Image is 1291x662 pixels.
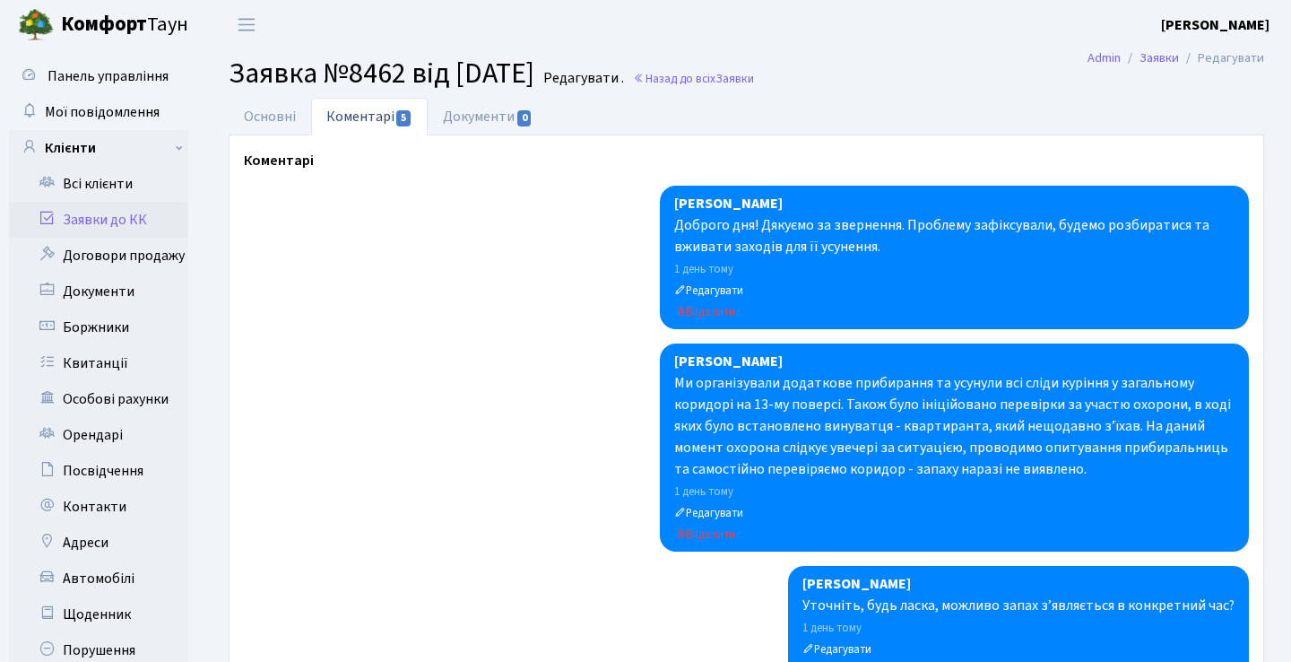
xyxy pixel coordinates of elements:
[396,110,411,126] span: 5
[633,70,754,87] a: Назад до всіхЗаявки
[674,524,735,544] a: Видалити
[674,351,1235,372] div: [PERSON_NAME]
[674,283,743,299] small: Редагувати
[674,372,1235,480] div: Ми організували додаткове прибирання та усунули всі сліди куріння у загальному коридорі на 13-му ...
[674,505,743,521] small: Редагувати
[1061,39,1291,77] nav: breadcrumb
[9,166,188,202] a: Всі клієнти
[9,94,188,130] a: Мої повідомлення
[9,238,188,274] a: Договори продажу
[802,641,871,658] small: Редагувати
[9,417,188,453] a: Орендарі
[674,301,735,321] a: Видалити
[14,14,989,34] body: Rich Text Area. Press ALT-0 for help.
[674,193,1235,214] div: [PERSON_NAME]
[1161,14,1269,36] a: [PERSON_NAME]
[540,70,624,87] small: Редагувати .
[1139,48,1179,67] a: Заявки
[9,309,188,345] a: Боржники
[802,595,1235,616] div: Уточніть, будь ласка, можливо запах зʼявляється в конкретний час?
[9,453,188,489] a: Посвідчення
[1161,15,1269,35] b: [PERSON_NAME]
[18,7,54,43] img: logo.png
[9,274,188,309] a: Документи
[61,10,188,40] span: Таун
[802,620,862,636] small: 1 день тому
[1087,48,1121,67] a: Admin
[311,98,428,135] a: Коментарі
[674,502,743,522] a: Редагувати
[674,483,733,500] small: 1 день тому
[9,381,188,417] a: Особові рахунки
[9,489,188,525] a: Контакти
[9,345,188,381] a: Квитанції
[674,280,743,300] a: Редагувати
[674,527,735,543] small: Видалити
[9,597,188,632] a: Щоденник
[674,214,1235,257] div: Доброго дня! Дякуємо за звернення. Проблему зафіксували, будемо розбиратися та вживати заходів дл...
[61,10,147,39] b: Комфорт
[48,66,169,86] span: Панель управління
[45,102,160,122] span: Мої повідомлення
[9,130,188,166] a: Клієнти
[224,10,269,39] button: Переключити навігацію
[9,58,188,94] a: Панель управління
[802,639,871,658] a: Редагувати
[9,561,188,597] a: Автомобілі
[715,70,754,87] span: Заявки
[244,150,314,171] label: Коментарі
[229,53,534,94] span: Заявка №8462 від [DATE]
[1179,48,1264,68] li: Редагувати
[9,525,188,561] a: Адреси
[229,98,311,135] a: Основні
[674,304,735,320] small: Видалити
[428,98,548,135] a: Документи
[802,573,1235,595] div: [PERSON_NAME]
[674,261,733,277] small: 1 день тому
[9,202,188,238] a: Заявки до КК
[517,110,532,126] span: 0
